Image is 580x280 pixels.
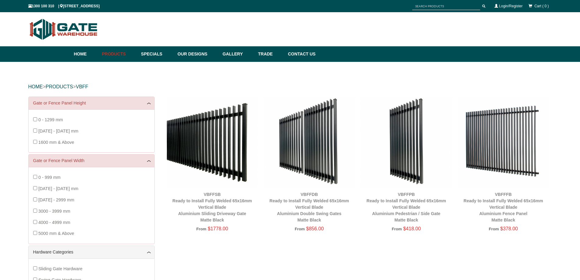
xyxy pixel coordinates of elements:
a: Specials [138,46,174,62]
a: Login/Register [499,4,522,8]
img: VBFFDB - Ready to Install Fully Welded 65x16mm Vertical Blade - Aluminium Double Swing Gates - Ma... [264,97,355,188]
span: 3000 - 3999 mm [38,209,70,214]
span: 1300 100 310 | [STREET_ADDRESS] [28,4,100,8]
input: SEARCH PRODUCTS [412,2,480,10]
span: [DATE] - 2999 mm [38,197,74,202]
span: [DATE] - [DATE] mm [38,186,78,191]
img: VBFFSB - Ready to Install Fully Welded 65x16mm Vertical Blade - Aluminium Sliding Driveway Gate -... [167,97,258,188]
span: From [392,227,402,231]
a: PRODUCTS [46,84,73,89]
div: > > [28,77,552,97]
span: [DATE] - [DATE] mm [38,129,78,133]
span: 1600 mm & Above [38,140,74,145]
img: VBFFFB - Ready to Install Fully Welded 65x16mm Vertical Blade - Aluminium Fence Panel - Matte Bla... [458,97,549,188]
a: VBFFSBReady to Install Fully Welded 65x16mm Vertical BladeAluminium Sliding Driveway GateMatte Black [172,192,252,222]
span: $378.00 [500,226,518,231]
span: $856.00 [306,226,324,231]
a: VBFFDBReady to Install Fully Welded 65x16mm Vertical BladeAluminium Double Swing GatesMatte Black [269,192,349,222]
span: From [489,227,499,231]
span: Sliding Gate Hardware [38,266,83,271]
a: Trade [255,46,285,62]
a: VBFFFBReady to Install Fully Welded 65x16mm Vertical BladeAluminium Fence PanelMatte Black [464,192,543,222]
a: VBFFPBReady to Install Fully Welded 65x16mm Vertical BladeAluminium Pedestrian / Side GateMatte B... [367,192,446,222]
a: VBFF [76,84,88,89]
span: 5000 mm & Above [38,231,74,236]
a: Products [99,46,138,62]
span: $1778.00 [208,226,228,231]
span: From [196,227,206,231]
span: 0 - 999 mm [38,175,61,180]
a: HOME [28,84,43,89]
span: From [295,227,305,231]
img: VBFFPB - Ready to Install Fully Welded 65x16mm Vertical Blade - Aluminium Pedestrian / Side Gate ... [361,97,452,188]
a: Contact Us [285,46,316,62]
a: Gallery [220,46,255,62]
a: Our Designs [174,46,220,62]
span: $418.00 [403,226,421,231]
a: Gate or Fence Panel Width [33,158,150,164]
a: Hardware Categories [33,249,150,255]
a: Home [74,46,99,62]
img: Gate Warehouse [28,15,99,43]
a: Gate or Fence Panel Height [33,100,150,106]
span: Cart ( 0 ) [534,4,549,8]
span: 0 - 1299 mm [38,117,63,122]
span: 4000 - 4999 mm [38,220,70,225]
